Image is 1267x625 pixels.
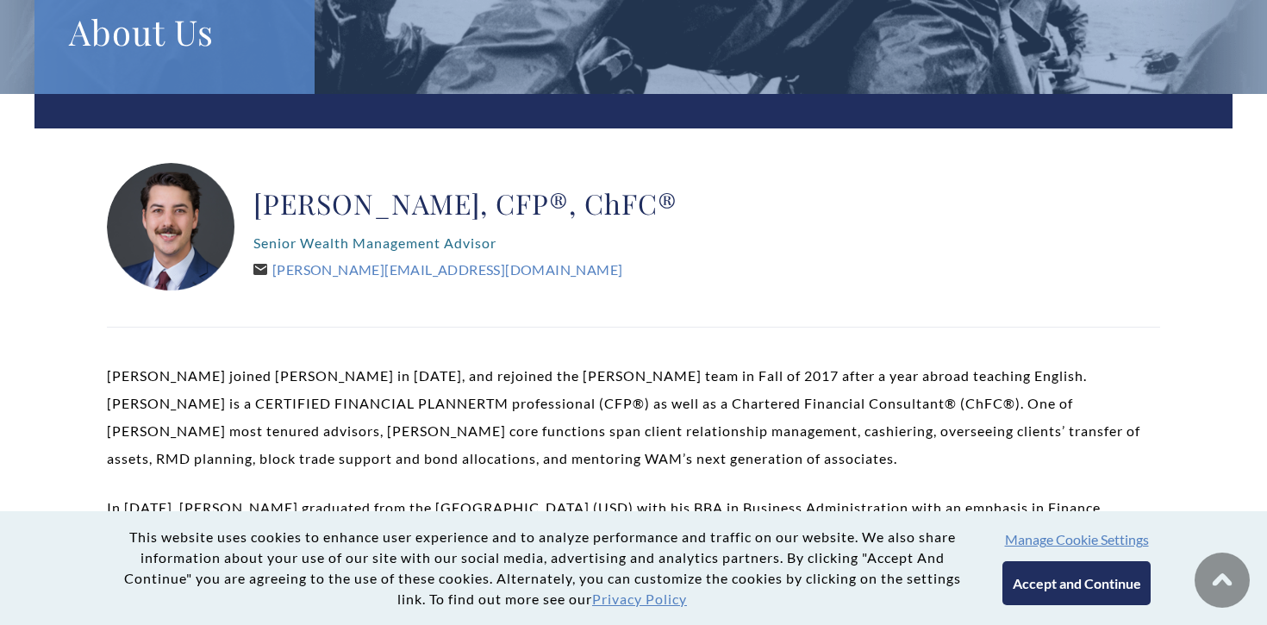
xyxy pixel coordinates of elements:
button: Accept and Continue [1002,561,1150,605]
button: Manage Cookie Settings [1005,531,1149,547]
a: Privacy Policy [592,591,687,607]
h2: [PERSON_NAME], CFP®, ChFC® [253,186,677,221]
p: This website uses cookies to enhance user experience and to analyze performance and traffic on ou... [116,527,968,609]
h1: About Us [69,4,280,59]
a: [PERSON_NAME][EMAIL_ADDRESS][DOMAIN_NAME] [253,261,622,278]
p: [PERSON_NAME] joined [PERSON_NAME] in [DATE], and rejoined the [PERSON_NAME] team in Fall of 2017... [107,362,1160,472]
p: Senior Wealth Management Advisor [253,229,677,257]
